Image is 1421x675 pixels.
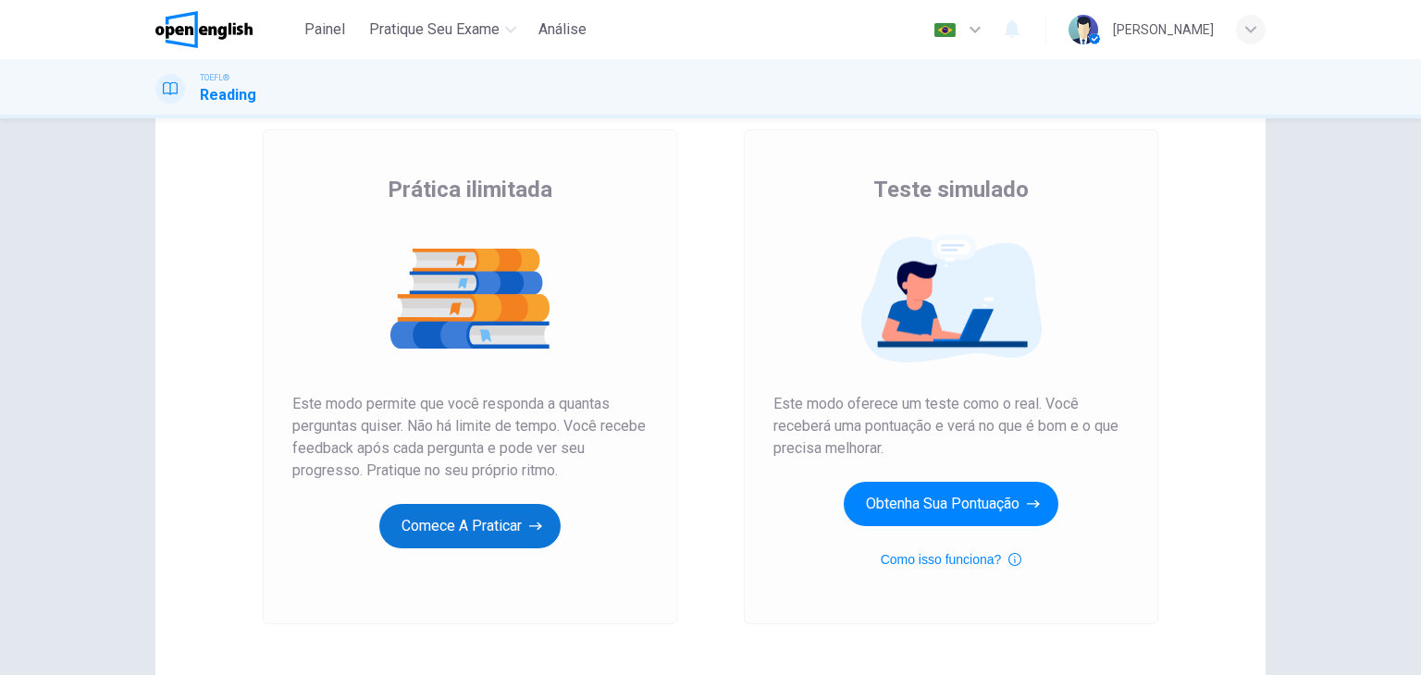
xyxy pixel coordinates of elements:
[369,18,500,41] span: Pratique seu exame
[773,393,1129,460] span: Este modo oferece um teste como o real. Você receberá uma pontuação e verá no que é bom e o que p...
[295,13,354,46] button: Painel
[933,23,957,37] img: pt
[873,175,1029,204] span: Teste simulado
[362,13,524,46] button: Pratique seu exame
[379,504,561,548] button: Comece a praticar
[844,482,1058,526] button: Obtenha sua pontuação
[531,13,594,46] button: Análise
[155,11,253,48] img: OpenEnglish logo
[881,548,1022,571] button: Como isso funciona?
[1069,15,1098,44] img: Profile picture
[200,84,256,106] h1: Reading
[388,175,552,204] span: Prática ilimitada
[538,18,587,41] span: Análise
[292,393,648,482] span: Este modo permite que você responda a quantas perguntas quiser. Não há limite de tempo. Você rece...
[1113,18,1214,41] div: [PERSON_NAME]
[200,71,229,84] span: TOEFL®
[155,11,295,48] a: OpenEnglish logo
[304,18,345,41] span: Painel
